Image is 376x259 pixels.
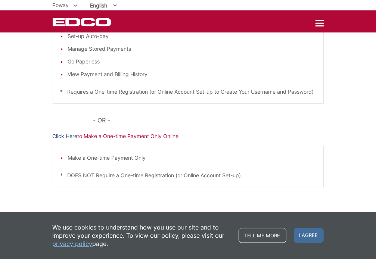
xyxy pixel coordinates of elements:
[53,2,69,8] span: Poway
[68,45,316,53] li: Manage Stored Payments
[68,32,316,40] li: Set-up Auto-pay
[294,228,324,243] span: I agree
[68,70,316,78] li: View Payment and Billing History
[53,132,324,140] p: to Make a One-time Payment Only Online
[53,132,78,140] a: Click Here
[60,171,316,180] p: * DOES NOT Require a One-time Registration (or Online Account Set-up)
[68,154,316,162] li: Make a One-time Payment Only
[93,115,323,125] p: - OR -
[239,228,286,243] a: Tell me more
[53,18,112,26] a: EDCD logo. Return to the homepage.
[68,57,316,66] li: Go Paperless
[60,88,316,96] p: * Requires a One-time Registration (or Online Account Set-up to Create Your Username and Password)
[53,223,231,248] p: We use cookies to understand how you use our site and to improve your experience. To view our pol...
[53,240,93,248] a: privacy policy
